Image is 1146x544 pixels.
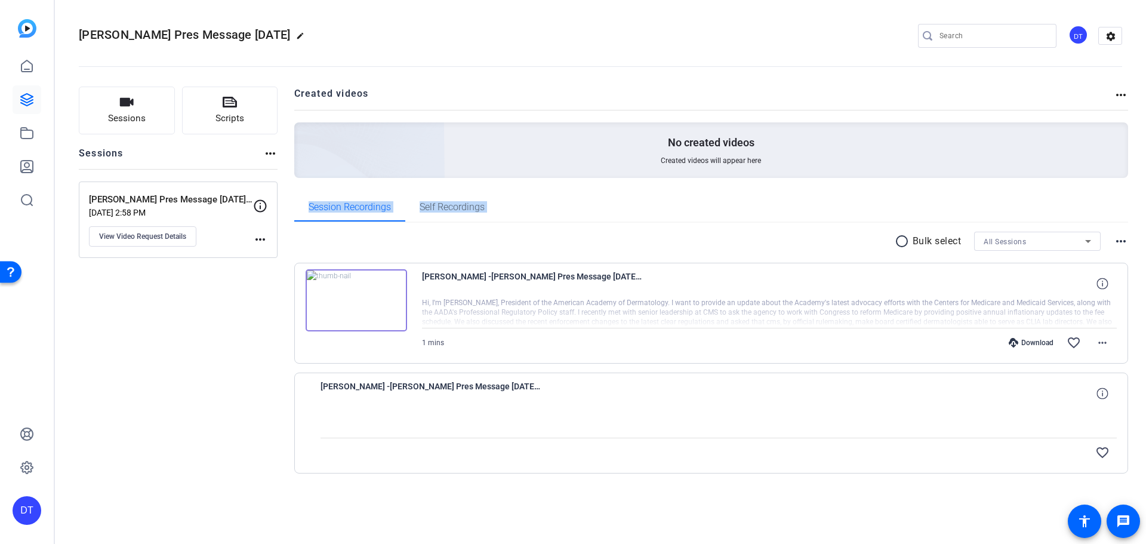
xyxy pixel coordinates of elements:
p: [DATE] 2:58 PM [89,208,253,217]
mat-icon: message [1116,514,1130,528]
span: 1 mins [422,339,444,347]
span: [PERSON_NAME] Pres Message [DATE] [79,27,290,42]
div: DT [1068,25,1088,45]
img: Creted videos background [161,4,445,263]
span: All Sessions [984,238,1026,246]
span: View Video Request Details [99,232,186,241]
span: Created videos will appear here [661,156,761,165]
p: Bulk select [913,234,962,248]
div: DT [13,496,41,525]
h2: Created videos [294,87,1114,110]
mat-icon: favorite_border [1067,336,1081,350]
mat-icon: accessibility [1077,514,1092,528]
mat-icon: more_horiz [1114,88,1128,102]
img: thumb-nail [306,269,407,331]
mat-icon: more_horiz [253,232,267,247]
mat-icon: edit [296,32,310,46]
mat-icon: favorite_border [1095,445,1110,460]
span: Sessions [108,112,146,125]
button: Scripts [182,87,278,134]
p: [PERSON_NAME] Pres Message [DATE] (Updated) [89,193,253,207]
span: [PERSON_NAME] -[PERSON_NAME] Pres Message [DATE]-[PERSON_NAME] Pres Message Sept 2025-17569900265... [321,379,541,408]
button: View Video Request Details [89,226,196,247]
h2: Sessions [79,146,124,169]
mat-icon: more_horiz [1095,336,1110,350]
img: blue-gradient.svg [18,19,36,38]
span: Self Recordings [420,202,485,212]
ngx-avatar: Danielle Tokarz [1068,25,1089,46]
span: [PERSON_NAME] -[PERSON_NAME] Pres Message [DATE]-[PERSON_NAME] Pres Message [DATE] -Updated--1756... [422,269,643,298]
span: Scripts [215,112,244,125]
p: No created videos [668,136,754,150]
mat-icon: more_horiz [1114,234,1128,248]
button: Sessions [79,87,175,134]
mat-icon: radio_button_unchecked [895,234,913,248]
mat-icon: more_horiz [263,146,278,161]
div: Download [1003,338,1059,348]
mat-icon: settings [1099,27,1123,45]
input: Search [939,29,1047,43]
span: Session Recordings [309,202,391,212]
